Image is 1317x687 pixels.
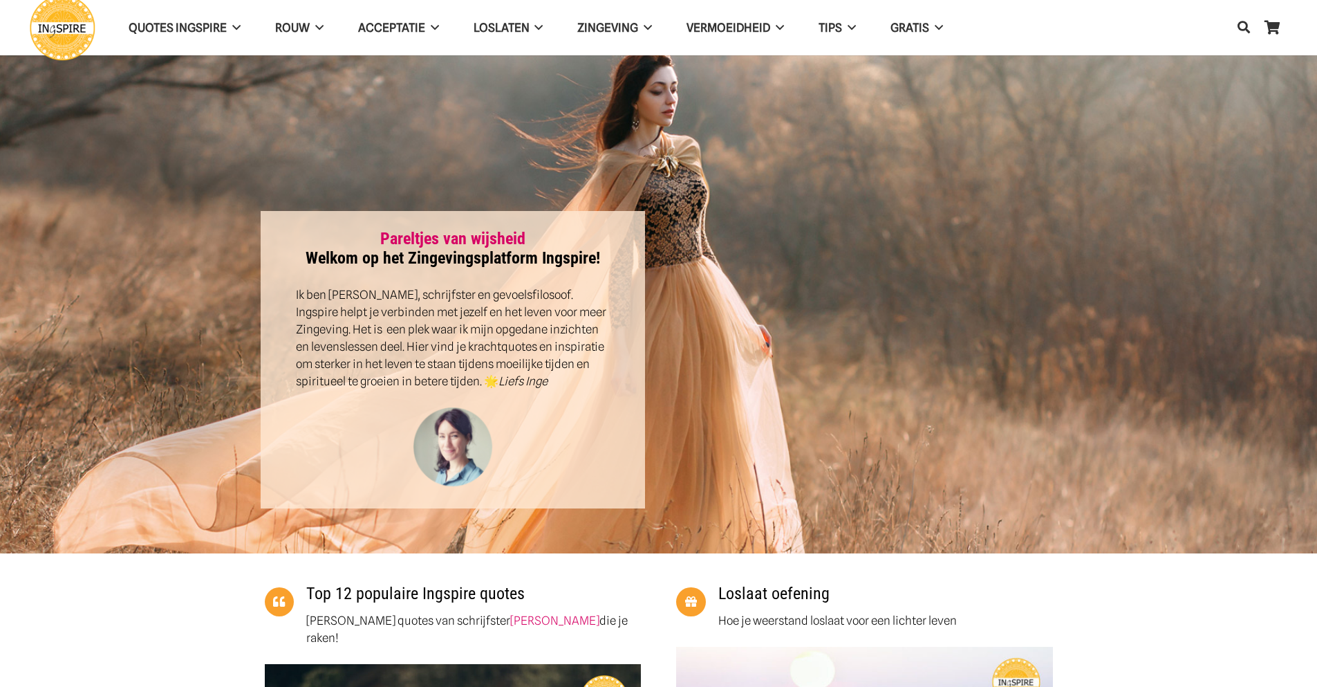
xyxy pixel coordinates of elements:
span: QUOTES INGSPIRE [129,21,227,35]
a: VERMOEIDHEID [669,10,801,46]
a: TIPS [801,10,873,46]
strong: Welkom op het Zingevingsplatform Ingspire! [306,229,600,268]
span: Zingeving [577,21,638,35]
img: Inge Geertzen - schrijfster Ingspire.nl, markteer en handmassage therapeut [411,407,494,491]
a: Acceptatie [341,10,456,46]
span: ROUW [275,21,310,35]
span: VERMOEIDHEID [686,21,770,35]
em: Liefs Inge [498,374,548,388]
p: [PERSON_NAME] quotes van schrijfster die je raken! [306,612,641,647]
a: Top 12 populaire Ingspire quotes [306,584,525,603]
a: Loslaat oefening [676,587,718,617]
span: TIPS [819,21,842,35]
a: Pareltjes van wijsheid [380,229,525,248]
a: Top 12 populaire Ingspire quotes [265,587,307,617]
a: Zoeken [1230,11,1258,44]
a: GRATIS [873,10,960,46]
p: Hoe je weerstand loslaat voor een lichter leven [718,612,957,630]
a: [PERSON_NAME] [510,614,599,628]
p: Ik ben [PERSON_NAME], schrijfster en gevoelsfilosoof. Ingspire helpt je verbinden met jezelf en h... [296,286,610,390]
a: Zingeving [560,10,669,46]
span: Loslaten [474,21,530,35]
a: ROUW [258,10,341,46]
a: Loslaat oefening [718,584,830,603]
span: Acceptatie [358,21,425,35]
a: Loslaten [456,10,561,46]
span: GRATIS [890,21,929,35]
a: QUOTES INGSPIRE [111,10,258,46]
